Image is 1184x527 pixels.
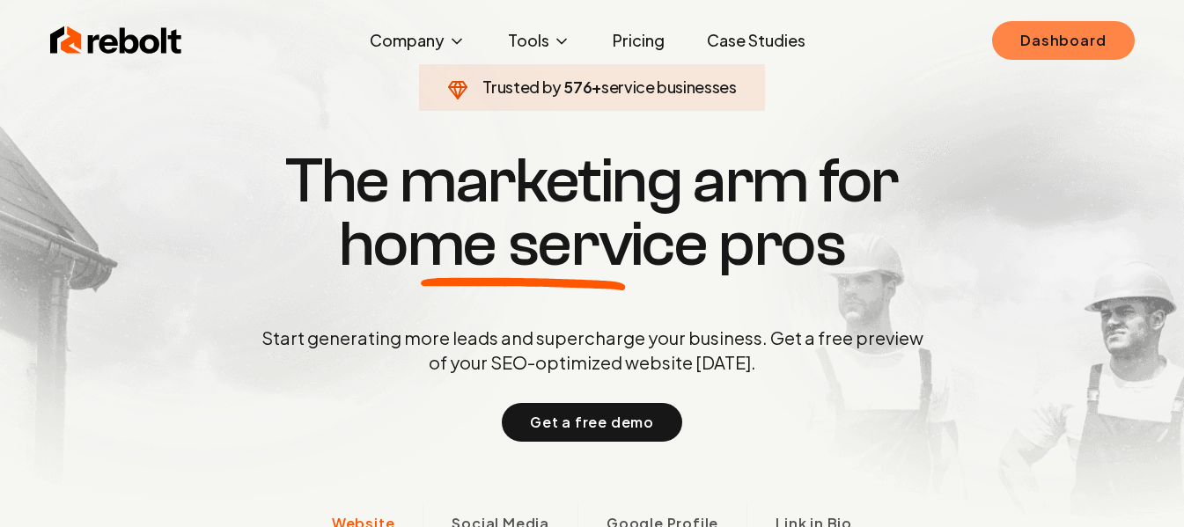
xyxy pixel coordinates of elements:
span: + [592,77,601,97]
button: Tools [494,23,585,58]
a: Pricing [599,23,679,58]
span: 576 [563,75,592,99]
h1: The marketing arm for pros [170,150,1015,276]
img: Rebolt Logo [50,23,182,58]
p: Start generating more leads and supercharge your business. Get a free preview of your SEO-optimiz... [258,326,927,375]
a: Case Studies [693,23,820,58]
button: Company [356,23,480,58]
span: home service [339,213,708,276]
span: Trusted by [482,77,561,97]
a: Dashboard [992,21,1134,60]
span: service businesses [601,77,737,97]
button: Get a free demo [502,403,682,442]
